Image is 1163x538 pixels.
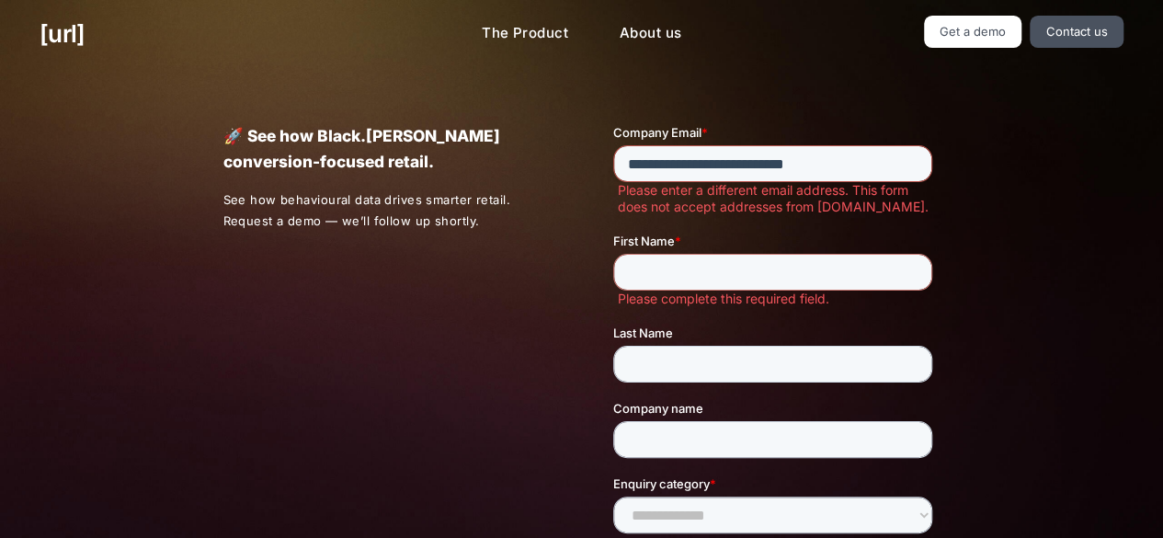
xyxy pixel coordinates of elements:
a: The Product [467,16,583,52]
a: About us [605,16,696,52]
p: See how behavioural data drives smarter retail. Request a demo — we’ll follow up shortly. [222,189,550,232]
a: Get a demo [924,16,1022,48]
p: 🚀 See how Black.[PERSON_NAME] conversion-focused retail. [222,123,549,175]
a: Contact us [1030,16,1123,48]
a: [URL] [40,16,85,52]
